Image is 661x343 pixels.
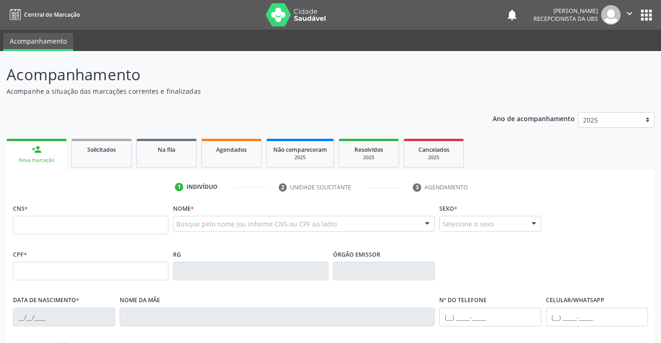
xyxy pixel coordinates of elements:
label: CPF [13,247,27,262]
span: Cancelados [418,146,449,154]
div: [PERSON_NAME] [533,7,598,15]
div: person_add [32,144,42,155]
label: Celular/WhatsApp [546,293,604,308]
p: Ano de acompanhamento [493,112,575,124]
a: Central de Marcação [6,7,80,22]
label: Nome da mãe [120,293,160,308]
div: 2025 [411,154,457,161]
div: Nova marcação [13,157,60,164]
span: Não compareceram [273,146,327,154]
img: img [601,5,621,25]
span: Agendados [216,146,247,154]
button: apps [638,7,655,23]
span: Selecione o sexo [443,219,494,229]
span: Solicitados [87,146,116,154]
label: Órgão emissor [333,247,380,262]
i:  [624,8,635,19]
div: 2025 [273,154,327,161]
label: Data de nascimento [13,293,79,308]
label: CNS [13,201,28,216]
label: Nº do Telefone [439,293,487,308]
label: RG [173,247,181,262]
p: Acompanhe a situação das marcações correntes e finalizadas [6,86,460,96]
p: Acompanhamento [6,63,460,86]
div: 2025 [346,154,392,161]
a: Acompanhamento [3,33,73,51]
span: Central de Marcação [24,11,80,19]
input: (__) _____-_____ [546,308,648,326]
button:  [621,5,638,25]
div: 1 [175,183,183,191]
span: Busque pelo nome (ou informe CNS ou CPF ao lado) [176,219,337,229]
input: __/__/____ [13,308,115,326]
label: Nome [173,201,194,216]
button: notifications [506,8,519,21]
span: Resolvidos [354,146,383,154]
span: Na fila [158,146,175,154]
div: Indivíduo [186,183,218,191]
label: Sexo [439,201,457,216]
input: (__) _____-_____ [439,308,541,326]
span: Recepcionista da UBS [533,15,598,23]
